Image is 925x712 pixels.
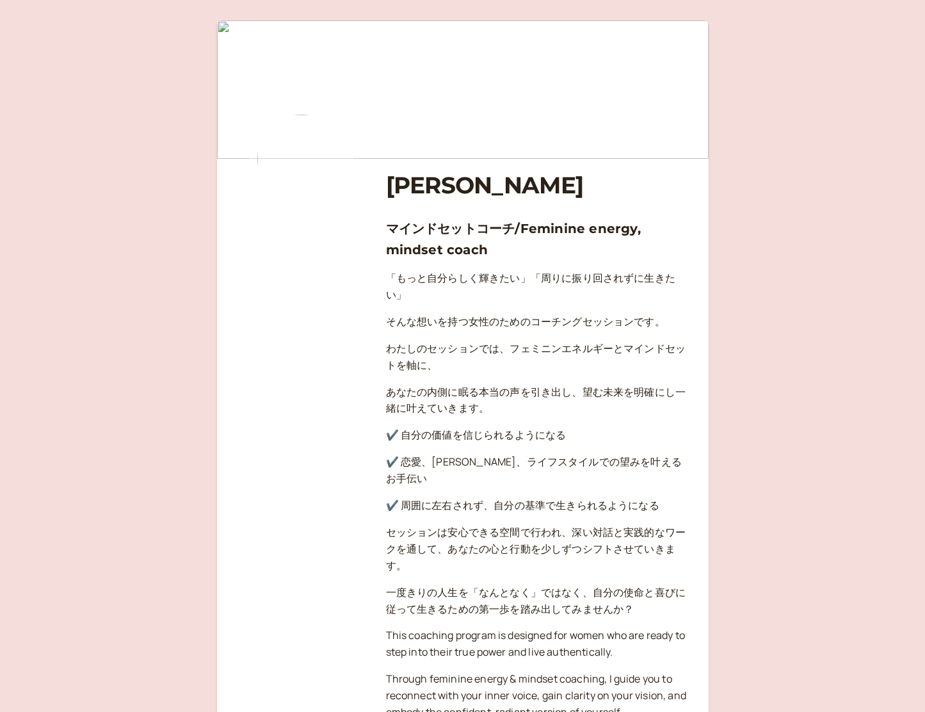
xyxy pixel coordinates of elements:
p: 「もっと自分らしく輝きたい」「周りに振り回されずに生きたい」 [386,270,688,303]
h3: マインドセットコーチ/Feminine energy, mindset coach [386,218,688,260]
p: わたしのセッションでは、フェミニンエネルギーとマインドセットを軸に、 [386,341,688,374]
p: ✔️ 恋愛、[PERSON_NAME]、ライフスタイルでの望みを叶えるお手伝い [386,454,688,487]
p: ✔️ 周囲に左右されず、自分の基準で生きられるようになる [386,498,688,514]
p: あなたの内側に眠る本当の声を引き出し、望む未来を明確にし一緒に叶えていきます。 [386,384,688,417]
p: 一度きりの人生を「なんとなく」ではなく、自分の使命と喜びに従って生きるための第一歩を踏み出してみませんか？ [386,585,688,618]
p: セッションは安心できる空間で行われ、深い対話と実践的なワークを通して、あなたの心と行動を少しずつシフトさせていきます。 [386,524,688,574]
p: ✔️ 自分の価値を信じられるようになる [386,427,688,444]
p: そんな想いを持つ女性のためのコーチングセッションです。 [386,314,688,330]
p: This coaching program is designed for women who are ready to step into their true power and live ... [386,627,688,661]
h1: [PERSON_NAME] [386,172,688,199]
